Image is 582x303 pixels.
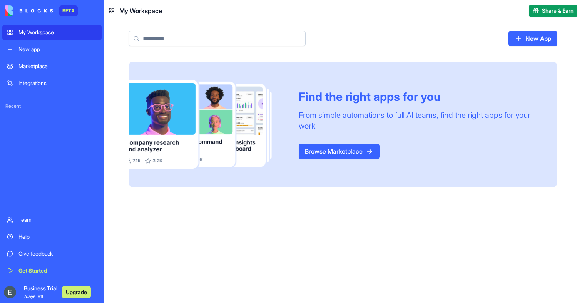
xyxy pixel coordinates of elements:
[299,110,539,131] div: From simple automations to full AI teams, find the right apps for your work
[5,5,53,16] img: logo
[299,90,539,104] div: Find the right apps for you
[5,5,78,16] a: BETA
[18,216,97,224] div: Team
[508,31,557,46] a: New App
[59,5,78,16] div: BETA
[18,233,97,241] div: Help
[2,103,102,109] span: Recent
[62,286,91,298] button: Upgrade
[18,62,97,70] div: Marketplace
[4,286,16,298] img: ACg8ocKD2aA_oLSvPYFXvT-70N2K7BUTRR0OBDrf54WoVTG-pkeBgQ=s96-c
[18,45,97,53] div: New app
[299,144,380,159] a: Browse Marketplace
[24,285,57,300] span: Business Trial
[129,80,286,169] img: Frame_181_egmpey.png
[2,75,102,91] a: Integrations
[2,42,102,57] a: New app
[24,293,43,299] span: 7 days left
[2,229,102,244] a: Help
[542,7,574,15] span: Share & Earn
[2,25,102,40] a: My Workspace
[119,6,162,15] span: My Workspace
[18,250,97,258] div: Give feedback
[2,263,102,278] a: Get Started
[529,5,577,17] button: Share & Earn
[18,79,97,87] div: Integrations
[18,267,97,275] div: Get Started
[2,212,102,228] a: Team
[18,28,97,36] div: My Workspace
[2,246,102,261] a: Give feedback
[2,59,102,74] a: Marketplace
